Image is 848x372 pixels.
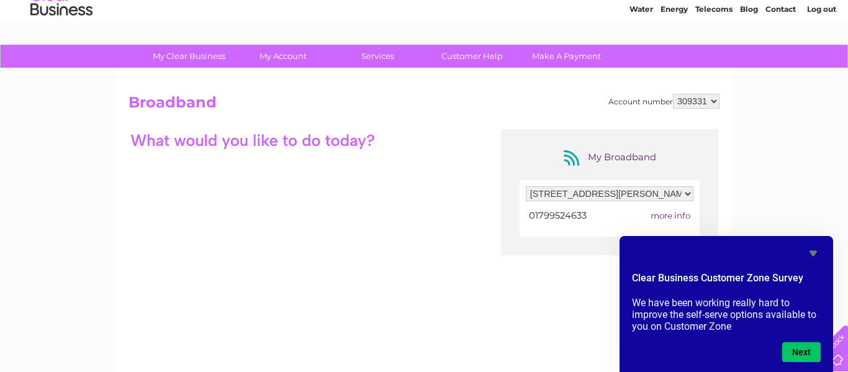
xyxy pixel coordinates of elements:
[515,45,618,68] a: Make A Payment
[695,53,733,62] a: Telecoms
[327,45,429,68] a: Services
[629,53,653,62] a: Water
[661,53,688,62] a: Energy
[138,45,240,68] a: My Clear Business
[232,45,335,68] a: My Account
[129,94,719,117] h2: Broadband
[651,211,690,220] span: more info
[806,246,821,261] button: Hide survey
[30,32,93,70] img: logo.png
[632,297,821,332] p: We have been working really hard to improve the self-serve options available to you on Customer Zone
[132,7,718,60] div: Clear Business is a trading name of Verastar Limited (registered in [GEOGRAPHIC_DATA] No. 3667643...
[765,53,796,62] a: Contact
[614,6,700,22] a: 0333 014 3131
[608,94,719,109] div: Account number
[632,246,821,362] div: Clear Business Customer Zone Survey
[740,53,758,62] a: Blog
[529,210,587,221] span: 01799524633
[632,271,821,292] h2: Clear Business Customer Zone Survey
[421,45,523,68] a: Customer Help
[560,148,659,168] div: My Broadband
[807,53,836,62] a: Log out
[782,342,821,362] button: Next question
